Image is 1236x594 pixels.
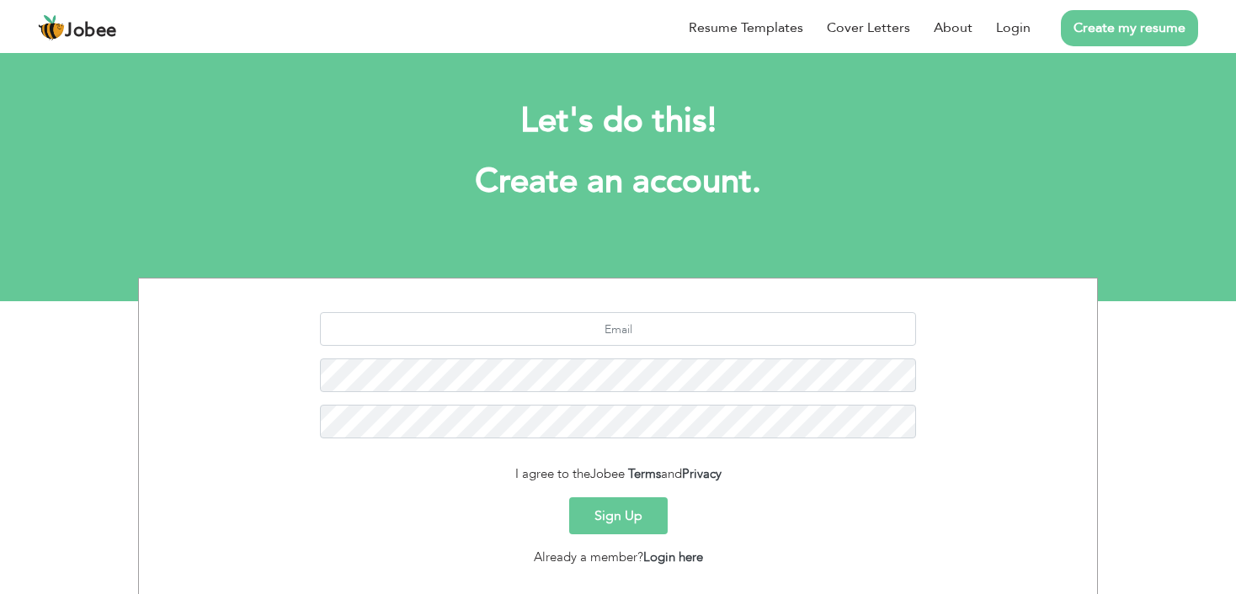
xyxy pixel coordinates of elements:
[65,22,117,40] span: Jobee
[1061,10,1198,46] a: Create my resume
[569,497,668,534] button: Sign Up
[682,465,722,482] a: Privacy
[38,14,117,41] a: Jobee
[38,14,65,41] img: jobee.io
[152,548,1084,567] div: Already a member?
[628,465,661,482] a: Terms
[163,99,1073,143] h2: Let's do this!
[590,465,625,482] span: Jobee
[689,18,803,38] a: Resume Templates
[163,160,1073,204] h1: Create an account.
[827,18,910,38] a: Cover Letters
[934,18,972,38] a: About
[152,464,1084,484] div: I agree to the and
[996,18,1031,38] a: Login
[320,312,917,346] input: Email
[643,549,703,565] a: Login here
